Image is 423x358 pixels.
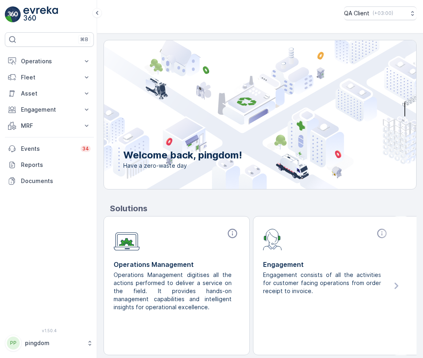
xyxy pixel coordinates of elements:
a: Documents [5,173,94,189]
p: Events [21,145,76,153]
p: Asset [21,89,78,98]
button: MRF [5,118,94,134]
button: PPpingdom [5,335,94,352]
p: Solutions [110,202,417,214]
img: module-icon [263,228,282,250]
p: Engagement [21,106,78,114]
div: PP [7,337,20,350]
img: city illustration [68,40,416,189]
button: Engagement [5,102,94,118]
button: Asset [5,85,94,102]
p: Operations Management digitises all the actions performed to deliver a service on the field. It p... [114,271,233,311]
p: QA Client [344,9,369,17]
p: Reports [21,161,91,169]
p: Engagement [263,260,389,269]
button: QA Client(+03:00) [344,6,417,20]
p: MRF [21,122,78,130]
p: Documents [21,177,91,185]
img: module-icon [114,228,140,251]
p: 34 [82,146,89,152]
p: ( +03:00 ) [373,10,393,17]
button: Operations [5,53,94,69]
a: Events34 [5,141,94,157]
p: Fleet [21,73,78,81]
p: Engagement consists of all the activities for customer facing operations from order receipt to in... [263,271,383,295]
p: Welcome back, pingdom! [123,149,242,162]
p: Operations [21,57,78,65]
span: Have a zero-waste day [123,162,242,170]
button: Fleet [5,69,94,85]
p: ⌘B [80,36,88,43]
span: v 1.50.4 [5,328,94,333]
img: logo_light-DOdMpM7g.png [23,6,58,23]
img: logo [5,6,21,23]
p: pingdom [25,339,83,347]
p: Operations Management [114,260,240,269]
a: Reports [5,157,94,173]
